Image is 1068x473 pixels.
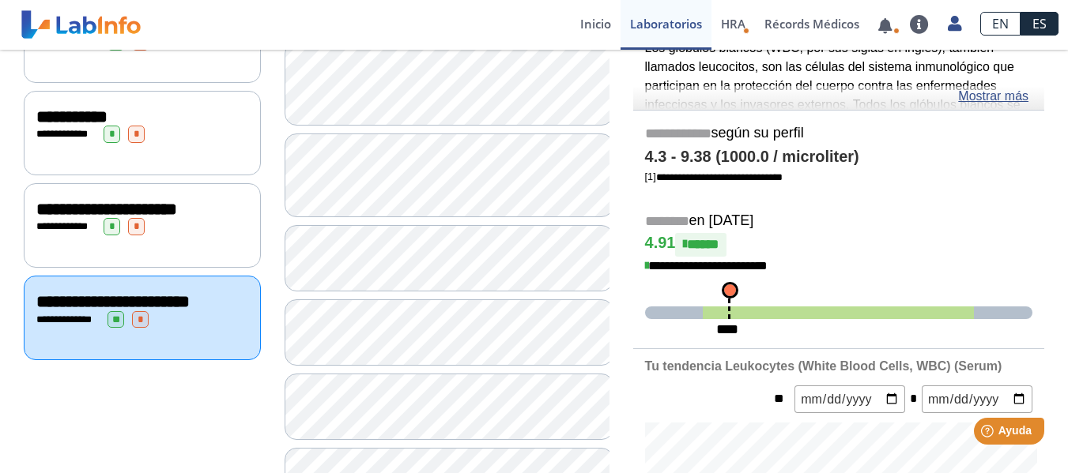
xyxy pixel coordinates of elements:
[645,212,1032,231] h5: en [DATE]
[958,87,1028,106] a: Mostrar más
[922,385,1032,413] input: mm/dd/yyyy
[645,359,1002,373] b: Tu tendencia Leukocytes (White Blood Cells, WBC) (Serum)
[980,12,1021,36] a: EN
[1021,12,1059,36] a: ES
[721,16,745,32] span: HRA
[645,233,1032,257] h4: 4.91
[794,385,905,413] input: mm/dd/yyyy
[927,411,1051,456] iframe: Help widget launcher
[645,148,1032,167] h4: 4.3 - 9.38 (1000.0 / microliter)
[645,125,1032,143] h5: según su perfil
[645,171,783,182] a: [1]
